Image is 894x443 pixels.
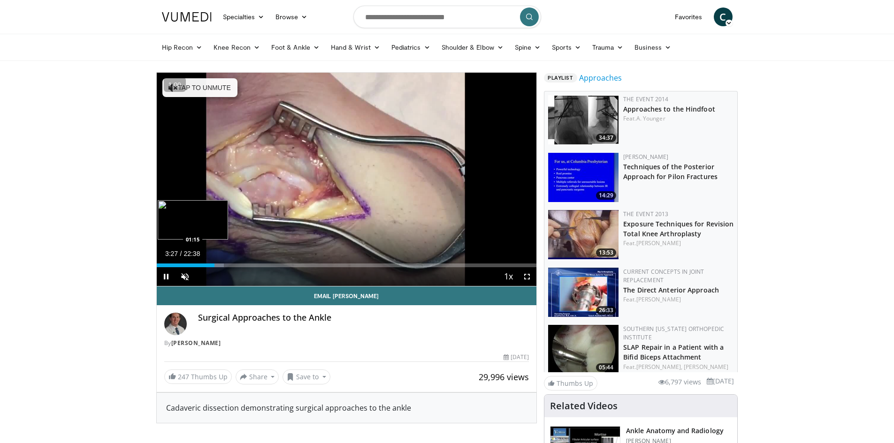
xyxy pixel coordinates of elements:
span: 13:53 [596,248,616,257]
img: VuMedi Logo [162,12,212,22]
a: Current Concepts in Joint Replacement [623,268,704,284]
a: Hand & Wrist [325,38,386,57]
a: 13:53 [548,210,619,259]
span: 22:38 [183,250,200,257]
span: 29,996 views [479,371,529,383]
a: A. Younger [636,114,665,122]
a: Foot & Ankle [266,38,325,57]
a: Trauma [587,38,629,57]
button: Playback Rate [499,267,518,286]
a: [PERSON_NAME] [636,239,681,247]
a: C [714,8,733,26]
a: Exposure Techniques for Revision Total Knee Arthroplasty [623,219,734,238]
div: Progress Bar [157,263,537,267]
a: Browse [270,8,313,26]
span: 247 [178,372,189,381]
a: The Direct Anterior Approach [623,285,719,294]
div: By [164,339,529,347]
h4: Related Videos [550,400,618,412]
button: Pause [157,267,176,286]
a: SLAP Repair in a Patient with a Bifid Biceps Attachment [623,343,724,361]
a: Techniques of the Posterior Approach for Pilon Fractures [623,162,718,181]
img: 5cb71691-ac8b-4265-bdfe-52a2f1aac2fa.150x105_q85_crop-smart_upscale.jpg [548,325,619,374]
a: 247 Thumbs Up [164,369,232,384]
h3: Ankle Anatomy and Radiology [626,426,724,435]
div: [DATE] [504,353,529,361]
a: 05:44 [548,325,619,374]
a: 26:33 [548,268,619,317]
div: Feat. [623,114,734,123]
a: Southern [US_STATE] Orthopedic Institute [623,325,724,341]
div: Cadaveric dissection demonstrating surgical approaches to the ankle [166,402,527,413]
a: [PERSON_NAME] [684,363,728,371]
button: Save to [283,369,330,384]
a: Knee Recon [208,38,266,57]
span: Playlist [544,73,577,83]
a: Shoulder & Elbow [436,38,509,57]
a: Approaches to the Hindfoot [623,105,715,113]
a: The Event 2013 [623,210,668,218]
div: Feat. [623,239,734,248]
li: 6,797 views [658,377,701,387]
button: Share [236,369,279,384]
img: J9XehesEoQgsycYX4xMDoxOmtxOwKG7D.150x105_q85_crop-smart_upscale.jpg [548,95,619,144]
img: image.jpeg [158,200,228,240]
a: [PERSON_NAME] [623,153,668,161]
img: 16d600b7-4875-420c-b295-1ea96c16a48f.150x105_q85_crop-smart_upscale.jpg [548,210,619,259]
a: [PERSON_NAME] [171,339,221,347]
a: Email [PERSON_NAME] [157,286,537,305]
a: Pediatrics [386,38,436,57]
span: 26:33 [596,306,616,315]
a: The Event 2014 [623,95,668,103]
a: Sports [546,38,587,57]
img: Avatar [164,313,187,335]
span: 05:44 [596,363,616,372]
a: Thumbs Up [544,376,597,390]
span: / [180,250,182,257]
a: Spine [509,38,546,57]
span: 14:29 [596,191,616,200]
a: [PERSON_NAME], [636,363,682,371]
button: Unmute [176,267,194,286]
a: 14:29 [548,153,619,202]
a: [PERSON_NAME] [636,295,681,303]
a: Specialties [217,8,270,26]
span: 3:27 [165,250,178,257]
input: Search topics, interventions [353,6,541,28]
span: 34:37 [596,134,616,142]
a: Approaches [579,72,622,83]
a: Hip Recon [156,38,208,57]
li: [DATE] [707,376,734,386]
video-js: Video Player [157,73,537,286]
div: Feat. [623,295,734,304]
a: 34:37 [548,95,619,144]
img: bKdxKv0jK92UJBOH4xMDoxOjB1O8AjAz.150x105_q85_crop-smart_upscale.jpg [548,153,619,202]
div: Feat. [623,363,734,371]
a: Business [629,38,677,57]
button: Fullscreen [518,267,536,286]
a: Favorites [669,8,708,26]
img: -HDyPxAMiGEr7NQ34xMDoxOjBwO2Ktvk.150x105_q85_crop-smart_upscale.jpg [548,268,619,317]
button: Tap to unmute [162,78,237,97]
h4: Surgical Approaches to the Ankle [198,313,529,323]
